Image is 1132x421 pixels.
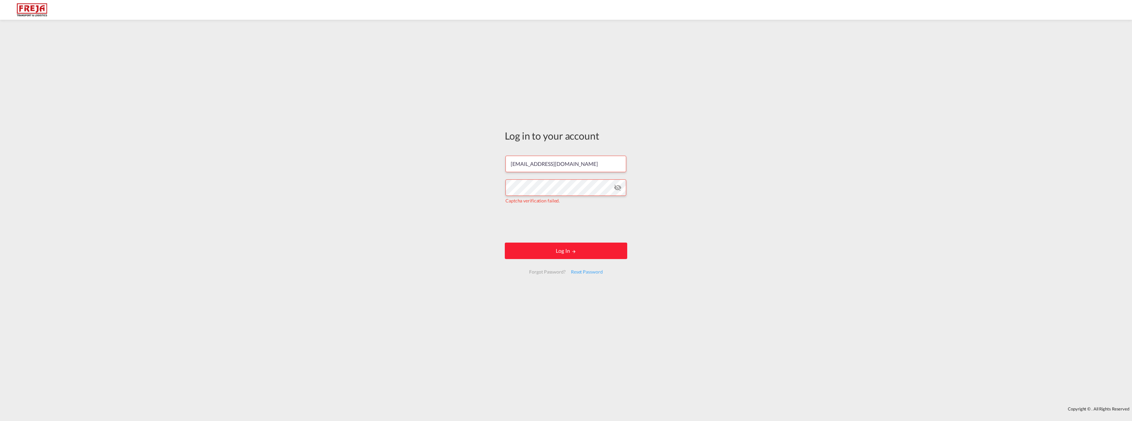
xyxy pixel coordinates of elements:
input: Enter email/phone number [505,156,626,172]
button: LOGIN [505,243,627,259]
div: Reset Password [568,266,605,278]
iframe: reCAPTCHA [516,210,616,236]
md-icon: icon-eye-off [614,184,622,192]
div: Forgot Password? [527,266,568,278]
div: Log in to your account [505,129,627,143]
img: 586607c025bf11f083711d99603023e7.png [10,3,54,17]
span: Captcha verification failed. [505,198,560,203]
